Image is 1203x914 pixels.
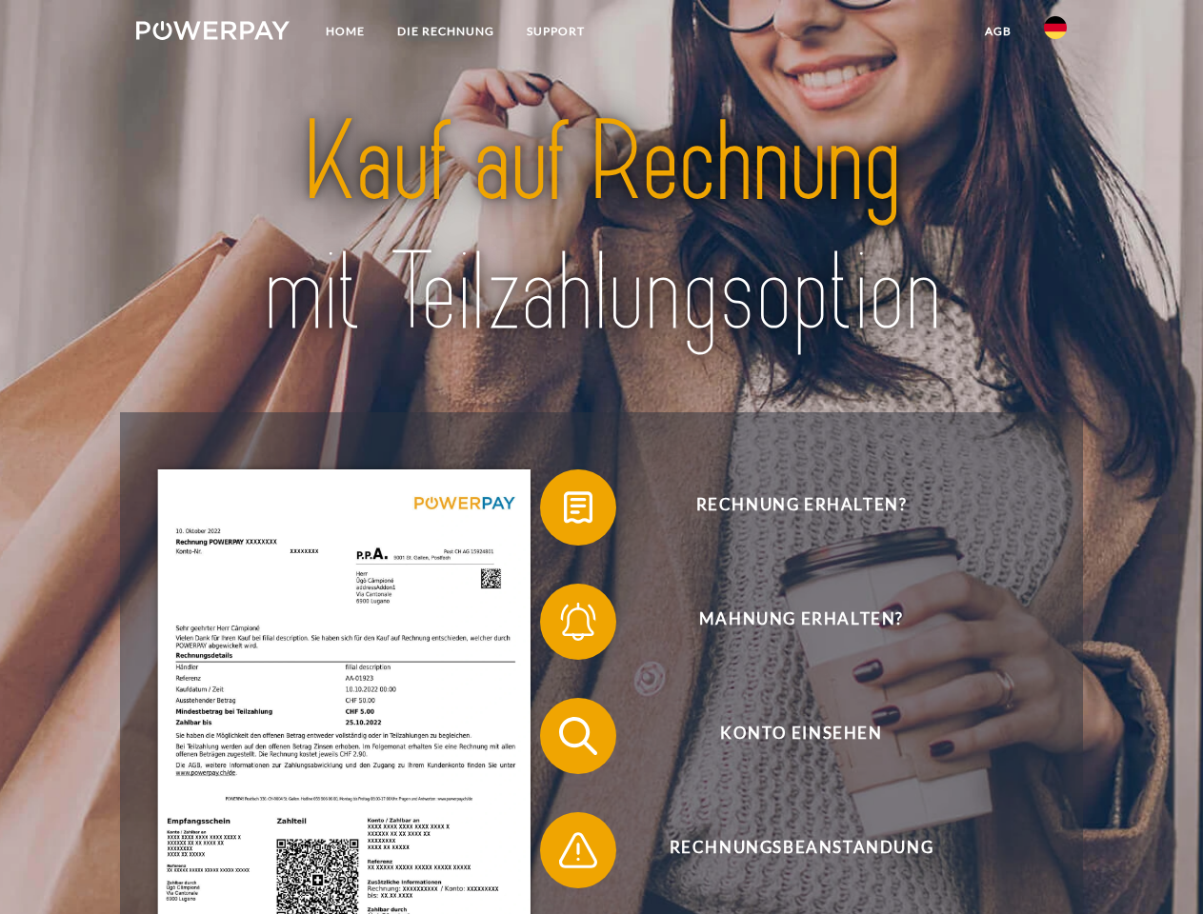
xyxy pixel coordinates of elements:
a: agb [969,14,1028,49]
a: SUPPORT [511,14,601,49]
img: logo-powerpay-white.svg [136,21,290,40]
button: Rechnungsbeanstandung [540,812,1035,888]
a: Home [310,14,381,49]
button: Rechnung erhalten? [540,469,1035,546]
img: qb_bill.svg [554,484,602,531]
img: title-powerpay_de.svg [182,91,1021,365]
img: qb_warning.svg [554,826,602,874]
span: Konto einsehen [568,698,1034,774]
img: qb_search.svg [554,712,602,760]
a: DIE RECHNUNG [381,14,511,49]
img: qb_bell.svg [554,598,602,646]
button: Mahnung erhalten? [540,584,1035,660]
button: Konto einsehen [540,698,1035,774]
span: Mahnung erhalten? [568,584,1034,660]
span: Rechnungsbeanstandung [568,812,1034,888]
span: Rechnung erhalten? [568,469,1034,546]
img: de [1044,16,1067,39]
